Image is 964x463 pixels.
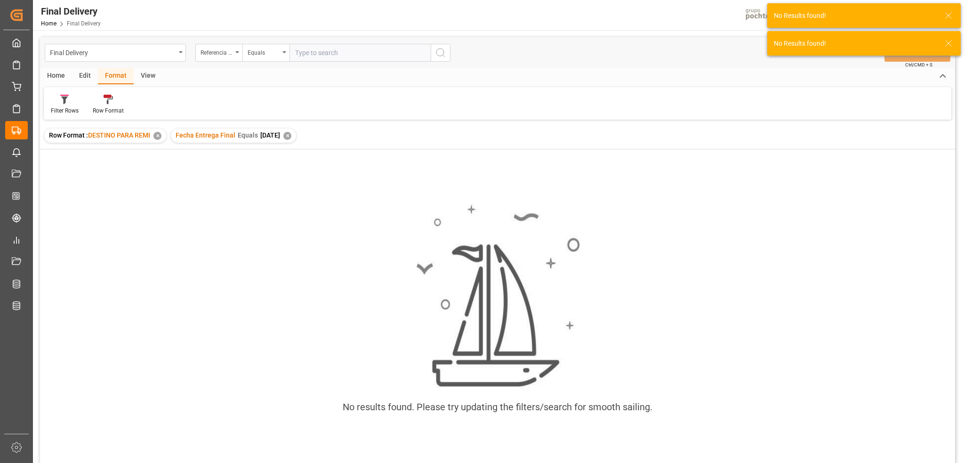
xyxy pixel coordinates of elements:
[41,4,101,18] div: Final Delivery
[238,131,258,139] span: Equals
[72,68,98,84] div: Edit
[774,11,936,21] div: No Results found!
[415,203,580,389] img: smooth_sailing.jpeg
[248,46,280,57] div: Equals
[343,400,652,414] div: No results found. Please try updating the filters/search for smooth sailing.
[50,46,176,58] div: Final Delivery
[742,7,789,24] img: pochtecaImg.jpg_1689854062.jpg
[774,39,936,49] div: No Results found!
[242,44,289,62] button: open menu
[45,44,186,62] button: open menu
[51,106,79,115] div: Filter Rows
[260,131,280,139] span: [DATE]
[93,106,124,115] div: Row Format
[49,131,88,139] span: Row Format :
[431,44,450,62] button: search button
[201,46,233,57] div: Referencia Leschaco (Impo)
[41,20,56,27] a: Home
[283,132,291,140] div: ✕
[176,131,235,139] span: Fecha Entrega Final
[40,68,72,84] div: Home
[195,44,242,62] button: open menu
[153,132,161,140] div: ✕
[88,131,150,139] span: DESTINO PARA REMI
[134,68,162,84] div: View
[905,61,932,68] span: Ctrl/CMD + S
[289,44,431,62] input: Type to search
[98,68,134,84] div: Format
